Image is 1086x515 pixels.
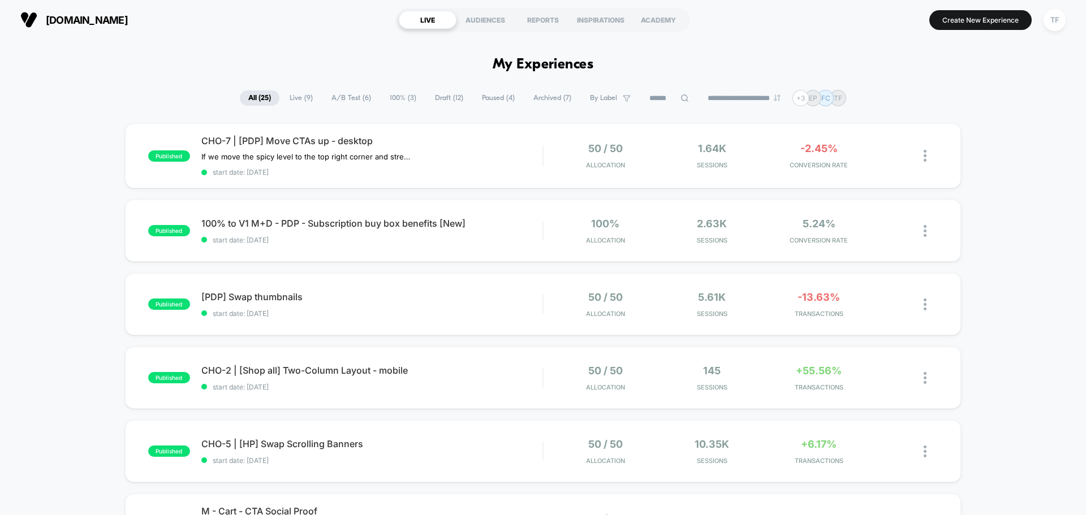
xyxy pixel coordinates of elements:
[1040,8,1069,32] button: TF
[20,11,37,28] img: Visually logo
[588,142,623,154] span: 50 / 50
[201,135,542,146] span: CHO-7 | [PDP] Move CTAs up - desktop
[800,142,838,154] span: -2.45%
[924,150,926,162] img: close
[148,445,190,457] span: published
[1044,9,1066,31] div: TF
[586,457,625,465] span: Allocation
[148,225,190,236] span: published
[662,310,763,318] span: Sessions
[703,365,721,376] span: 145
[924,225,926,237] img: close
[46,14,128,26] span: [DOMAIN_NAME]
[17,11,131,29] button: [DOMAIN_NAME]
[201,309,542,318] span: start date: [DATE]
[323,90,380,106] span: A/B Test ( 6 )
[834,94,842,102] p: TF
[201,438,542,449] span: CHO-5 | [HP] Swap Scrolling Banners
[201,218,542,229] span: 100% to V1 M+D - PDP - Subscription buy box benefits [New]
[586,161,625,169] span: Allocation
[796,365,842,376] span: +55.56%
[697,218,727,230] span: 2.63k
[493,57,594,73] h1: My Experiences
[240,90,279,106] span: All ( 25 )
[399,11,456,29] div: LIVE
[662,236,763,244] span: Sessions
[662,457,763,465] span: Sessions
[201,236,542,244] span: start date: [DATE]
[281,90,321,106] span: Live ( 9 )
[924,445,926,457] img: close
[473,90,523,106] span: Paused ( 4 )
[591,218,619,230] span: 100%
[426,90,472,106] span: Draft ( 12 )
[148,150,190,162] span: published
[201,152,411,161] span: If we move the spicy level to the top right corner and stretch the product description to be full...
[774,94,781,101] img: end
[456,11,514,29] div: AUDIENCES
[201,383,542,391] span: start date: [DATE]
[201,168,542,176] span: start date: [DATE]
[768,383,869,391] span: TRANSACTIONS
[525,90,580,106] span: Archived ( 7 )
[768,310,869,318] span: TRANSACTIONS
[803,218,835,230] span: 5.24%
[768,161,869,169] span: CONVERSION RATE
[586,310,625,318] span: Allocation
[768,457,869,465] span: TRANSACTIONS
[201,456,542,465] span: start date: [DATE]
[201,291,542,302] span: [PDP] Swap thumbnails
[698,142,726,154] span: 1.64k
[572,11,630,29] div: INSPIRATIONS
[929,10,1032,30] button: Create New Experience
[662,161,763,169] span: Sessions
[924,372,926,384] img: close
[588,438,623,450] span: 50 / 50
[821,94,830,102] p: FC
[809,94,817,102] p: EP
[148,298,190,310] span: published
[381,90,425,106] span: 100% ( 3 )
[630,11,687,29] div: ACADEMY
[588,291,623,303] span: 50 / 50
[698,291,726,303] span: 5.61k
[148,372,190,383] span: published
[588,365,623,376] span: 50 / 50
[514,11,572,29] div: REPORTS
[586,383,625,391] span: Allocation
[801,438,837,450] span: +6.17%
[768,236,869,244] span: CONVERSION RATE
[792,90,809,106] div: + 3
[798,291,840,303] span: -13.63%
[924,298,926,310] img: close
[586,236,625,244] span: Allocation
[590,94,617,102] span: By Label
[201,365,542,376] span: CHO-2 | [Shop all] Two-Column Layout - mobile
[662,383,763,391] span: Sessions
[695,438,729,450] span: 10.35k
